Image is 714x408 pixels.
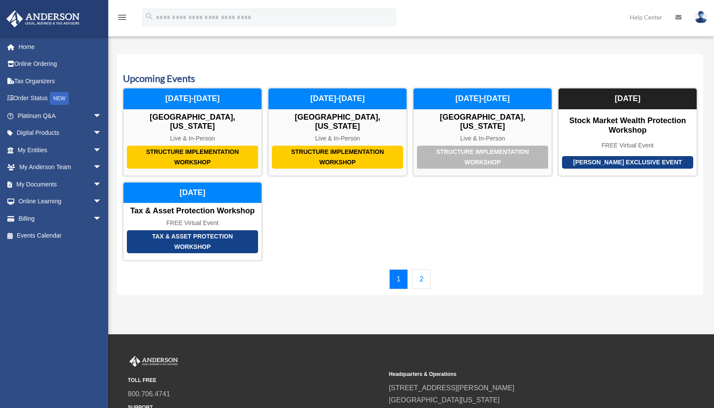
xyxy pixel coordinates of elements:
a: Structure Implementation Workshop [GEOGRAPHIC_DATA], [US_STATE] Live & In-Person [DATE]-[DATE] [123,88,262,176]
a: Digital Productsarrow_drop_down [6,124,115,142]
div: Live & In-Person [123,135,262,142]
span: arrow_drop_down [93,107,110,125]
div: Tax & Asset Protection Workshop [123,206,262,216]
div: Live & In-Person [414,135,552,142]
div: [DATE]-[DATE] [123,88,262,109]
div: FREE Virtual Event [559,142,697,149]
span: arrow_drop_down [93,210,110,228]
div: [DATE]-[DATE] [414,88,552,109]
a: menu [117,15,127,23]
a: 1 [389,269,408,289]
i: menu [117,12,127,23]
small: Headquarters & Operations [389,370,644,379]
small: TOLL FREE [128,376,383,385]
span: arrow_drop_down [93,124,110,142]
a: Online Ordering [6,55,115,73]
a: Structure Implementation Workshop [GEOGRAPHIC_DATA], [US_STATE] Live & In-Person [DATE]-[DATE] [413,88,552,176]
img: Anderson Advisors Platinum Portal [128,356,180,367]
a: My Entitiesarrow_drop_down [6,141,115,159]
div: Tax & Asset Protection Workshop [127,230,258,253]
span: arrow_drop_down [93,141,110,159]
a: Billingarrow_drop_down [6,210,115,227]
div: Live & In-Person [268,135,407,142]
div: Structure Implementation Workshop [272,146,403,169]
div: Structure Implementation Workshop [127,146,258,169]
div: Structure Implementation Workshop [417,146,548,169]
a: Platinum Q&Aarrow_drop_down [6,107,115,124]
div: FREE Virtual Event [123,219,262,227]
div: [GEOGRAPHIC_DATA], [US_STATE] [414,113,552,131]
a: Events Calendar [6,227,110,245]
a: Order StatusNEW [6,90,115,108]
a: [PERSON_NAME] Exclusive Event Stock Market Wealth Protection Workshop FREE Virtual Event [DATE] [558,88,697,176]
a: 2 [412,269,431,289]
div: [DATE] [559,88,697,109]
div: [PERSON_NAME] Exclusive Event [562,156,693,169]
a: My Anderson Teamarrow_drop_down [6,159,115,176]
a: Tax & Asset Protection Workshop Tax & Asset Protection Workshop FREE Virtual Event [DATE] [123,182,262,261]
a: 800.706.4741 [128,390,170,398]
a: My Documentsarrow_drop_down [6,176,115,193]
span: arrow_drop_down [93,159,110,176]
div: [GEOGRAPHIC_DATA], [US_STATE] [268,113,407,131]
span: arrow_drop_down [93,193,110,211]
a: Online Learningarrow_drop_down [6,193,115,210]
div: [GEOGRAPHIC_DATA], [US_STATE] [123,113,262,131]
h3: Upcoming Events [123,72,697,85]
i: search [145,12,154,21]
span: arrow_drop_down [93,176,110,193]
a: Tax Organizers [6,72,115,90]
div: Stock Market Wealth Protection Workshop [559,116,697,135]
div: [DATE] [123,183,262,203]
div: NEW [50,92,69,105]
a: [STREET_ADDRESS][PERSON_NAME] [389,384,514,392]
a: [GEOGRAPHIC_DATA][US_STATE] [389,396,500,404]
div: [DATE]-[DATE] [268,88,407,109]
img: User Pic [695,11,708,23]
a: Home [6,38,115,55]
a: Structure Implementation Workshop [GEOGRAPHIC_DATA], [US_STATE] Live & In-Person [DATE]-[DATE] [268,88,407,176]
img: Anderson Advisors Platinum Portal [4,10,82,27]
